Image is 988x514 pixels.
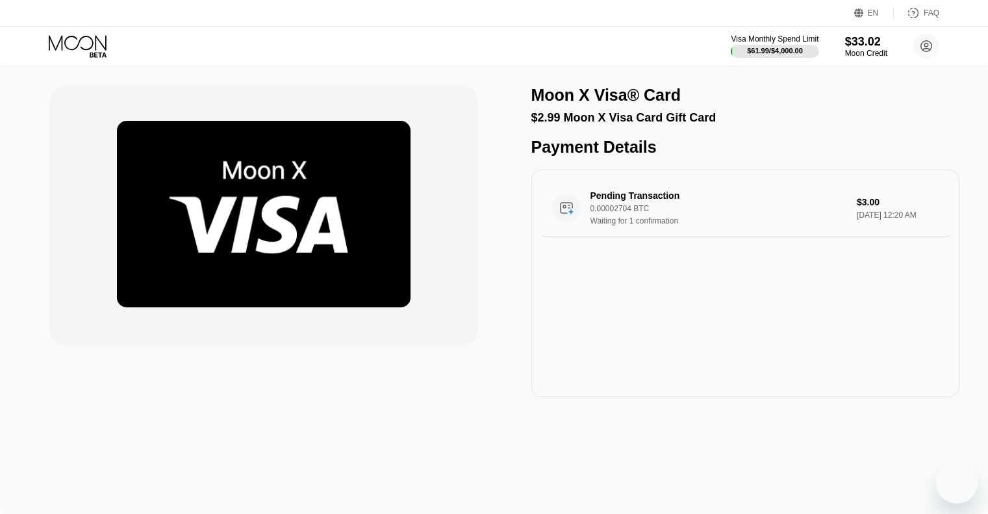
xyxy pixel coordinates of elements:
[936,462,978,504] iframe: Button to launch messaging window
[845,35,887,49] div: $33.02
[845,49,887,58] div: Moon Credit
[747,47,803,55] div: $61.99 / $4,000.00
[590,216,855,225] div: Waiting for 1 confirmation
[868,8,879,18] div: EN
[590,204,855,213] div: 0.00002704 BTC
[857,211,939,220] div: [DATE] 12:20 AM
[894,6,939,19] div: FAQ
[531,86,681,105] div: Moon X Visa® Card
[845,35,887,58] div: $33.02Moon Credit
[731,34,818,44] div: Visa Monthly Spend Limit
[531,111,959,125] div: $2.99 Moon X Visa Card Gift Card
[854,6,894,19] div: EN
[531,138,959,157] div: Payment Details
[924,8,939,18] div: FAQ
[590,190,837,201] div: Pending Transaction
[731,34,818,58] div: Visa Monthly Spend Limit$61.99/$4,000.00
[857,197,939,207] div: $3.00
[542,180,949,237] div: Pending Transaction0.00002704 BTCWaiting for 1 confirmation$3.00[DATE] 12:20 AM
